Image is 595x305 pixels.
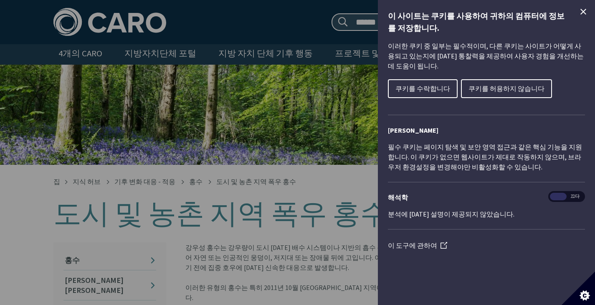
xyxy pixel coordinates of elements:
[461,79,552,98] button: 쿠키를 허용하지 않습니다
[388,42,584,70] font: 이러한 쿠키 중 일부는 필수적이며, 다른 쿠키는 사이트가 어떻게 사용되고 있는지에 [DATE] 통찰력을 제공하여 사용자 경험을 개선하는 데 도움이 됩니다.
[578,7,588,17] button: 쿠키 제어 닫기
[468,84,544,93] font: 쿠키를 허용하지 않습니다
[388,143,582,171] font: 필수 쿠키는 페이지 탐색 및 보안 영역 접근과 같은 핵심 기능을 지원합니다. 이 쿠키가 없으면 웹사이트가 제대로 작동하지 않으며, 브라우저 환경설정을 변경해야만 비활성화할 수...
[395,84,450,93] font: 쿠키를 수락합니다
[388,210,514,218] font: 분석에 [DATE] 설명이 제공되지 않았습니다.
[562,272,595,305] button: 쿠키 기본 설정 설정
[570,194,580,199] font: 끄다
[388,126,438,134] font: [PERSON_NAME]
[388,11,565,33] font: 이 사이트는 쿠키를 사용하여 귀하의 컴퓨터에 정보를 저장합니다.
[388,241,447,250] a: 이 도구에 관하여
[388,79,458,98] button: 쿠키를 수락합니다
[388,193,408,202] font: 해석학
[388,241,437,250] font: 이 도구에 관하여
